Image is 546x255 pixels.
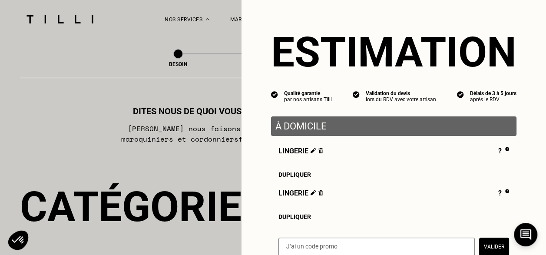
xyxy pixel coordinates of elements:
img: Éditer [311,148,316,153]
div: Dupliquer [278,171,509,178]
img: Pourquoi le prix est indéfini ? [505,147,509,151]
div: Qualité garantie [284,90,332,96]
div: après le RDV [470,96,516,103]
div: Validation du devis [366,90,436,96]
div: Délais de 3 à 5 jours [470,90,516,96]
img: icon list info [457,90,464,98]
img: Éditer [311,190,316,195]
div: lors du RDV avec votre artisan [366,96,436,103]
span: Lingerie [278,189,323,199]
section: Estimation [271,28,516,76]
img: icon list info [353,90,360,98]
img: Supprimer [318,190,323,195]
div: Dupliquer [278,213,509,220]
p: À domicile [275,121,512,132]
div: ? [498,189,509,199]
div: par nos artisans Tilli [284,96,332,103]
img: Pourquoi le prix est indéfini ? [505,189,509,193]
img: Supprimer [318,148,323,153]
span: Lingerie [278,147,323,156]
div: ? [498,147,509,156]
img: icon list info [271,90,278,98]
